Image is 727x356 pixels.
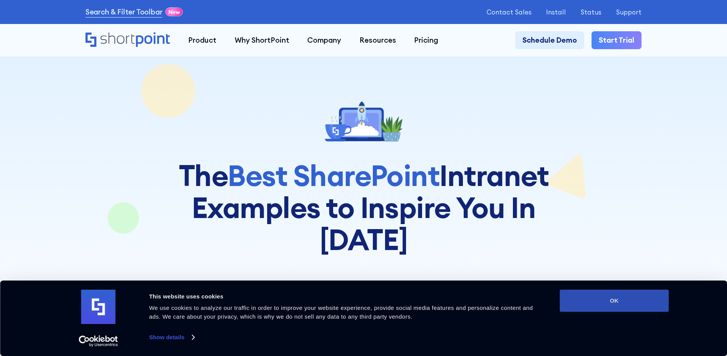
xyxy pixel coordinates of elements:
[405,31,448,50] a: Pricing
[298,31,350,50] a: Company
[149,332,194,343] a: Show details
[188,35,216,46] div: Product
[85,6,163,18] a: Search & Filter Toolbar
[149,292,543,301] div: This website uses cookies
[414,35,438,46] div: Pricing
[487,8,532,16] a: Contact Sales
[149,305,533,320] span: We use cookies to analyze our traffic in order to improve your website experience, provide social...
[81,290,116,324] img: logo
[350,31,405,50] a: Resources
[592,31,642,50] a: Start Trial
[85,32,170,48] a: Home
[546,8,566,16] a: Install
[560,290,669,312] button: OK
[226,31,298,50] a: Why ShortPoint
[307,35,341,46] div: Company
[227,157,439,194] span: Best SharePoint
[179,31,226,50] a: Product
[590,268,727,356] iframe: Chat Widget
[235,35,289,46] div: Why ShortPoint
[580,8,601,16] a: Status
[515,31,584,50] a: Schedule Demo
[65,335,132,347] a: Usercentrics Cookiebot - opens in a new window
[616,8,642,16] a: Support
[145,160,582,255] h1: The Intranet Examples to Inspire You In [DATE]
[359,35,396,46] div: Resources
